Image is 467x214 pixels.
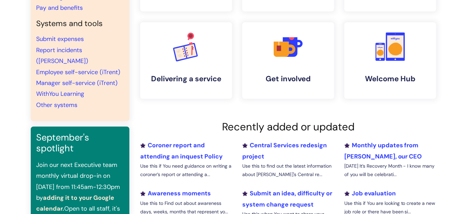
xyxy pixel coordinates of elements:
a: Get involved [242,22,334,99]
p: [DATE] It’s Recovery Month - I know many of you will be celebrati... [344,162,436,179]
p: Use this if You need guidance on writing a coroner’s report or attending a... [140,162,232,179]
a: Job evaluation [344,189,396,197]
a: Delivering a service [140,22,232,99]
a: Manager self-service (iTrent) [36,79,118,87]
a: Welcome Hub [344,22,436,99]
h4: Delivering a service [146,74,227,83]
h4: Welcome Hub [350,74,431,83]
h3: September's spotlight [36,132,124,154]
h4: Get involved [248,74,329,83]
a: Awareness moments [140,189,211,197]
a: WithYou Learning [36,90,84,98]
h4: Systems and tools [36,19,124,28]
p: Use this to find out the latest information about [PERSON_NAME]'s Central re... [242,162,334,179]
h2: Recently added or updated [140,121,436,133]
a: adding it to your Google calendar. [36,194,114,213]
a: Report incidents ([PERSON_NAME]) [36,46,88,65]
a: Employee self-service (iTrent) [36,68,120,76]
a: Submit expenses [36,35,84,43]
a: Other systems [36,101,77,109]
a: Submit an idea, difficulty or system change request [242,189,332,208]
a: Monthly updates from [PERSON_NAME], our CEO [344,141,422,160]
a: Central Services redesign project [242,141,327,160]
a: Coroner report and attending an inquest Policy [140,141,223,160]
a: Pay and benefits [36,4,83,12]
